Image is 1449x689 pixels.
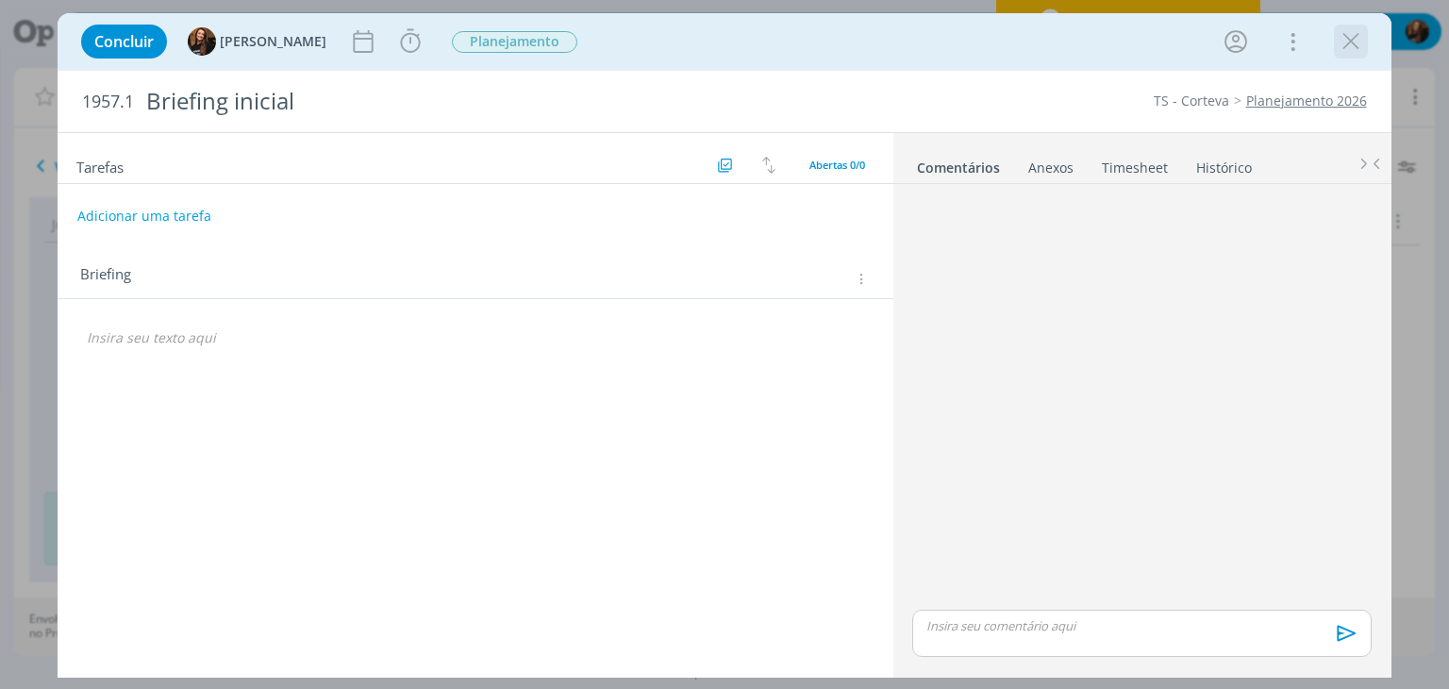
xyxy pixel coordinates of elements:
span: Concluir [94,34,154,49]
span: 1957.1 [82,92,134,112]
span: Abertas 0/0 [809,158,865,172]
div: dialog [58,13,1391,678]
div: Briefing inicial [138,78,824,125]
a: Planejamento 2026 [1246,92,1367,109]
button: Adicionar uma tarefa [76,199,212,233]
span: Briefing [80,267,131,292]
span: Planejamento [452,31,577,53]
span: [PERSON_NAME] [220,35,326,48]
img: T [188,27,216,56]
a: Comentários [916,150,1001,177]
button: T[PERSON_NAME] [188,27,326,56]
button: Planejamento [451,30,578,54]
a: Timesheet [1101,150,1169,177]
a: TS - Corteva [1154,92,1229,109]
img: arrow-down-up.svg [762,157,775,174]
div: Anexos [1028,159,1074,177]
a: Histórico [1195,150,1253,177]
span: Tarefas [76,154,124,176]
button: Concluir [81,25,167,59]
